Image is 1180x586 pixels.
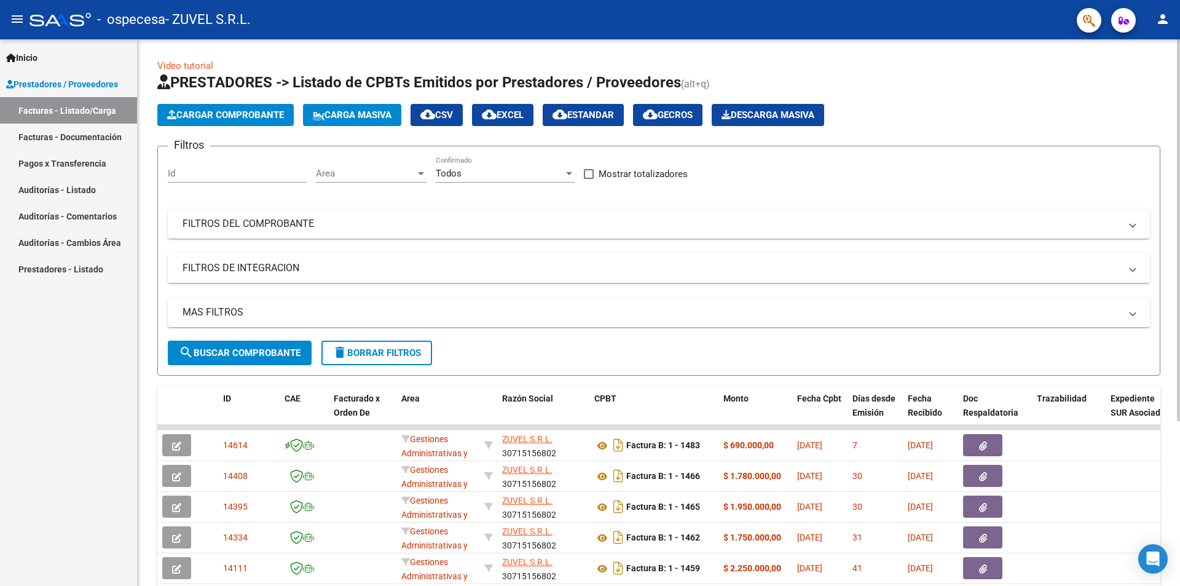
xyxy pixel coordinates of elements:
strong: Factura B: 1 - 1459 [626,564,700,574]
mat-icon: person [1155,12,1170,26]
div: 30715156802 [502,494,584,520]
span: [DATE] [908,502,933,512]
button: CSV [411,104,463,126]
span: Gestiones Administrativas y Otros [401,526,468,564]
span: [DATE] [797,533,822,542]
span: 14395 [223,502,248,512]
mat-panel-title: MAS FILTROS [183,306,1120,319]
span: Descarga Masiva [722,109,814,121]
div: 30715156802 [502,432,584,458]
i: Descargar documento [610,466,626,486]
i: Descargar documento [610,497,626,517]
button: Descarga Masiva [712,104,824,126]
div: Open Intercom Messenger [1138,544,1168,574]
h3: Filtros [168,137,210,154]
datatable-header-cell: Area [396,386,479,440]
span: (alt+q) [681,78,710,90]
span: ZUVEL S.R.L. [502,465,553,475]
strong: $ 1.750.000,00 [723,533,781,542]
strong: Factura B: 1 - 1483 [626,441,700,451]
datatable-header-cell: ID [218,386,280,440]
strong: $ 1.950.000,00 [723,502,781,512]
span: [DATE] [797,502,822,512]
span: [DATE] [908,533,933,542]
span: 14614 [223,440,248,450]
span: 14111 [223,563,248,573]
strong: $ 2.250.000,00 [723,563,781,573]
mat-panel-title: FILTROS DE INTEGRACION [183,261,1120,275]
strong: $ 690.000,00 [723,440,774,450]
span: Gestiones Administrativas y Otros [401,496,468,534]
datatable-header-cell: CAE [280,386,329,440]
span: [DATE] [797,563,822,573]
button: Gecros [633,104,702,126]
span: EXCEL [482,109,524,121]
span: Trazabilidad [1037,394,1087,403]
strong: Factura B: 1 - 1466 [626,472,700,481]
span: ZUVEL S.R.L. [502,496,553,505]
span: 7 [852,440,857,450]
span: 30 [852,502,862,512]
datatable-header-cell: Fecha Cpbt [792,386,848,440]
button: Buscar Comprobante [168,341,312,365]
span: Buscar Comprobante [179,347,301,358]
mat-icon: cloud_download [553,107,567,122]
mat-icon: cloud_download [482,107,497,122]
div: 30715156802 [502,555,584,581]
datatable-header-cell: Trazabilidad [1032,386,1106,440]
span: CPBT [594,394,616,403]
datatable-header-cell: Razón Social [497,386,589,440]
span: Carga Masiva [313,109,391,121]
span: Estandar [553,109,614,121]
span: [DATE] [908,440,933,450]
span: 31 [852,533,862,542]
mat-icon: cloud_download [643,107,658,122]
mat-icon: delete [332,345,347,360]
span: Area [316,168,415,179]
span: Días desde Emisión [852,394,895,418]
span: Gecros [643,109,693,121]
span: Inicio [6,51,37,65]
mat-icon: cloud_download [420,107,435,122]
span: ZUVEL S.R.L. [502,557,553,567]
span: Fecha Recibido [908,394,942,418]
span: 14408 [223,471,248,481]
span: Expediente SUR Asociado [1111,394,1165,418]
span: [DATE] [908,563,933,573]
datatable-header-cell: Días desde Emisión [848,386,903,440]
div: 30715156802 [502,525,584,550]
datatable-header-cell: Monto [718,386,792,440]
span: - ZUVEL S.R.L. [165,6,251,33]
span: ZUVEL S.R.L. [502,434,553,444]
span: - ospecesa [97,6,165,33]
button: Carga Masiva [303,104,401,126]
strong: $ 1.780.000,00 [723,471,781,481]
button: Cargar Comprobante [157,104,294,126]
span: Gestiones Administrativas y Otros [401,465,468,503]
span: CSV [420,109,453,121]
datatable-header-cell: Facturado x Orden De [329,386,396,440]
datatable-header-cell: Expediente SUR Asociado [1106,386,1173,440]
app-download-masive: Descarga masiva de comprobantes (adjuntos) [712,104,824,126]
span: 30 [852,471,862,481]
mat-expansion-panel-header: FILTROS DE INTEGRACION [168,253,1150,283]
span: CAE [285,394,301,403]
i: Descargar documento [610,558,626,578]
span: Monto [723,394,749,403]
span: Prestadores / Proveedores [6,77,118,91]
span: PRESTADORES -> Listado de CPBTs Emitidos por Prestadores / Proveedores [157,74,681,91]
span: Todos [436,168,462,179]
span: Fecha Cpbt [797,394,841,403]
span: Razón Social [502,394,553,403]
i: Descargar documento [610,435,626,455]
button: EXCEL [472,104,533,126]
span: [DATE] [797,471,822,481]
span: 14334 [223,533,248,542]
span: [DATE] [797,440,822,450]
span: Mostrar totalizadores [599,167,688,181]
mat-expansion-panel-header: MAS FILTROS [168,298,1150,327]
i: Descargar documento [610,528,626,547]
mat-expansion-panel-header: FILTROS DEL COMPROBANTE [168,209,1150,239]
span: Cargar Comprobante [167,109,284,121]
div: 30715156802 [502,463,584,489]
